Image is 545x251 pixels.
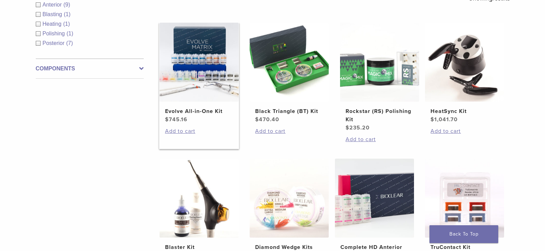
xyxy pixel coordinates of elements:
img: Rockstar (RS) Polishing Kit [340,23,419,102]
h2: Black Triangle (BT) Kit [255,107,323,115]
h2: Evolve All-in-One Kit [165,107,233,115]
a: Add to cart: “Black Triangle (BT) Kit” [255,127,323,135]
bdi: 1,041.70 [430,116,458,123]
h2: Rockstar (RS) Polishing Kit [346,107,414,124]
a: Add to cart: “HeatSync Kit” [430,127,499,135]
a: Evolve All-in-One KitEvolve All-in-One Kit $745.16 [159,23,239,124]
a: Add to cart: “Evolve All-in-One Kit” [165,127,233,135]
span: Heating [43,21,63,27]
span: (1) [64,11,70,17]
a: Back To Top [429,225,498,243]
h2: HeatSync Kit [430,107,499,115]
span: $ [346,124,349,131]
a: HeatSync KitHeatSync Kit $1,041.70 [425,23,505,124]
img: Black Triangle (BT) Kit [250,23,329,102]
label: Components [36,65,144,73]
span: Blasting [43,11,64,17]
bdi: 470.40 [255,116,279,123]
span: $ [430,116,434,123]
img: Evolve All-in-One Kit [160,23,239,102]
span: (1) [66,31,73,36]
a: Black Triangle (BT) KitBlack Triangle (BT) Kit $470.40 [249,23,329,124]
span: $ [165,116,169,123]
img: Blaster Kit [160,159,239,238]
bdi: 235.20 [346,124,370,131]
img: TruContact Kit [425,159,504,238]
span: Posterior [43,40,66,46]
span: (7) [66,40,73,46]
span: (9) [64,2,70,8]
span: Anterior [43,2,64,8]
bdi: 745.16 [165,116,187,123]
img: Complete HD Anterior Kit [335,159,414,238]
span: Polishing [43,31,67,36]
span: (1) [63,21,70,27]
a: Rockstar (RS) Polishing KitRockstar (RS) Polishing Kit $235.20 [340,23,420,132]
img: HeatSync Kit [425,23,504,102]
span: $ [255,116,259,123]
a: Add to cart: “Rockstar (RS) Polishing Kit” [346,135,414,144]
img: Diamond Wedge Kits [250,159,329,238]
